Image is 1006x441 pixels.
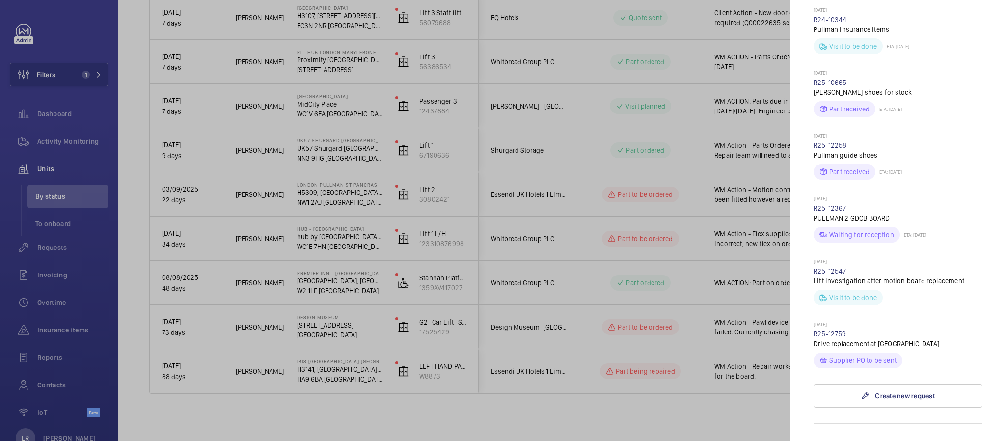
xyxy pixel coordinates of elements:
[814,195,982,203] p: [DATE]
[829,41,877,51] p: Visit to be done
[814,133,982,140] p: [DATE]
[814,330,846,338] a: R25-12759
[814,258,982,266] p: [DATE]
[814,276,982,286] p: Lift investigation after motion board replacement
[814,321,982,329] p: [DATE]
[829,230,894,240] p: Waiting for reception
[883,43,909,49] p: ETA: [DATE]
[829,293,877,303] p: Visit to be done
[900,232,926,238] p: ETA: [DATE]
[829,167,870,177] p: Part received
[814,150,982,160] p: Pullman guide shoes
[875,106,902,112] p: ETA: [DATE]
[814,213,982,223] p: PULLMAN 2 GDCB BOARD
[814,16,847,24] a: R24-10344
[814,204,846,212] a: R25-12367
[875,169,902,175] p: ETA: [DATE]
[814,79,847,86] a: R25-10665
[814,25,982,34] p: Pullman insurance items
[814,7,982,15] p: [DATE]
[814,87,982,97] p: [PERSON_NAME] shoes for stock
[814,339,982,349] p: Drive replacement at [GEOGRAPHIC_DATA]
[829,104,870,114] p: Part received
[829,356,897,365] p: Supplier PO to be sent
[814,384,982,408] a: Create new request
[814,141,847,149] a: R25-12258
[814,267,846,275] a: R25-12547
[814,70,982,78] p: [DATE]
